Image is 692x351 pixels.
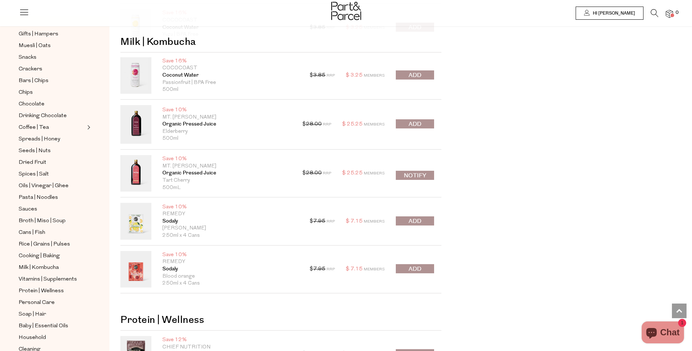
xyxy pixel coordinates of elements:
[323,123,331,127] span: RRP
[19,77,49,85] span: Bars | Chips
[326,220,335,224] span: RRP
[162,336,291,344] p: Save 12%
[162,114,291,121] p: Mt. [PERSON_NAME]
[576,7,643,20] a: Hi [PERSON_NAME]
[19,251,85,261] a: Cooking | Baking
[19,182,69,190] span: Oils | Vinegar | Ghee
[162,155,291,163] p: Save 10%
[120,26,441,53] h2: Milk | Kombucha
[19,170,85,179] a: Spices | Salt
[347,121,363,127] span: 25.25
[310,219,313,224] span: $
[162,211,299,218] p: Remedy
[19,193,58,202] span: Pasta | Noodles
[347,170,363,176] span: 25.25
[342,121,346,127] span: $
[346,219,349,224] span: $
[162,58,299,65] p: Save 16%
[306,121,322,127] s: 28.00
[364,123,385,127] span: Members
[19,298,85,307] a: Personal Care
[342,170,346,176] span: $
[162,72,299,79] a: Coconut Water
[162,232,299,239] p: 250ml x 4 Cans
[19,88,33,97] span: Chips
[162,135,291,142] p: 500ml
[162,79,299,86] p: Passionfruit | BPA Free
[19,286,85,296] a: Protein | Wellness
[19,310,85,319] a: Soap | Hair
[19,30,58,39] span: Gifts | Hampers
[310,266,313,272] span: $
[85,123,90,132] button: Expand/Collapse Coffee | Tea
[162,273,299,280] p: Blood orange
[19,123,49,132] span: Coffee | Tea
[326,74,335,78] span: RRP
[162,280,299,287] p: 250ml x 4 Cans
[19,298,55,307] span: Personal Care
[19,193,85,202] a: Pasta | Noodles
[323,171,331,175] span: RRP
[19,216,85,225] a: Broth | Miso | Soup
[313,266,325,272] s: 7.95
[19,42,51,50] span: Muesli | Oats
[674,9,680,16] span: 0
[19,100,45,109] span: Chocolate
[364,267,385,271] span: Members
[162,170,291,177] a: Organic Pressed Juice
[19,321,85,331] a: Baby | Essential Oils
[19,88,85,97] a: Chips
[19,170,49,179] span: Spices | Salt
[19,275,85,284] a: Vitamins | Supplements
[162,204,299,211] p: Save 10%
[19,217,66,225] span: Broth | Miso | Soup
[19,205,85,214] a: Sauces
[346,266,349,272] span: $
[19,240,70,249] span: Rice | Grains | Pulses
[19,333,46,342] span: Household
[19,53,36,62] span: Snacks
[19,240,85,249] a: Rice | Grains | Pulses
[162,251,299,259] p: Save 10%
[19,53,85,62] a: Snacks
[302,170,306,176] span: $
[364,74,385,78] span: Members
[19,65,85,74] a: Crackers
[639,321,686,345] inbox-online-store-chat: Shopify online store chat
[351,266,363,272] span: 7.15
[162,266,299,273] a: Sodaly
[19,181,85,190] a: Oils | Vinegar | Ghee
[666,10,673,18] a: 0
[19,135,60,144] span: Spreads | Honey
[19,123,85,132] a: Coffee | Tea
[19,112,67,120] span: Drinking Chocolate
[313,73,325,78] s: 3.85
[19,263,59,272] span: Milk | Kombucha
[162,86,299,93] p: 500ml
[19,65,42,74] span: Crackers
[19,322,68,331] span: Baby | Essential Oils
[19,41,85,50] a: Muesli | Oats
[302,121,306,127] span: $
[162,121,291,128] a: Organic Pressed Juice
[306,170,322,176] s: 28.00
[19,205,37,214] span: Sauces
[351,219,363,224] span: 7.15
[19,263,85,272] a: Milk | Kombucha
[162,258,299,266] p: Remedy
[310,73,313,78] span: $
[19,228,85,237] a: Cans | Fish
[313,219,325,224] s: 7.95
[396,171,434,180] button: Notify
[346,73,349,78] span: $
[162,344,291,351] p: Chief Nutrition
[19,158,46,167] span: Dried Fruit
[351,73,363,78] span: 3.25
[19,333,85,342] a: Household
[331,2,361,20] img: Part&Parcel
[19,135,85,144] a: Spreads | Honey
[19,310,46,319] span: Soap | Hair
[162,177,291,184] p: Tart Cherry
[591,10,635,16] span: Hi [PERSON_NAME]
[19,252,60,261] span: Cooking | Baking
